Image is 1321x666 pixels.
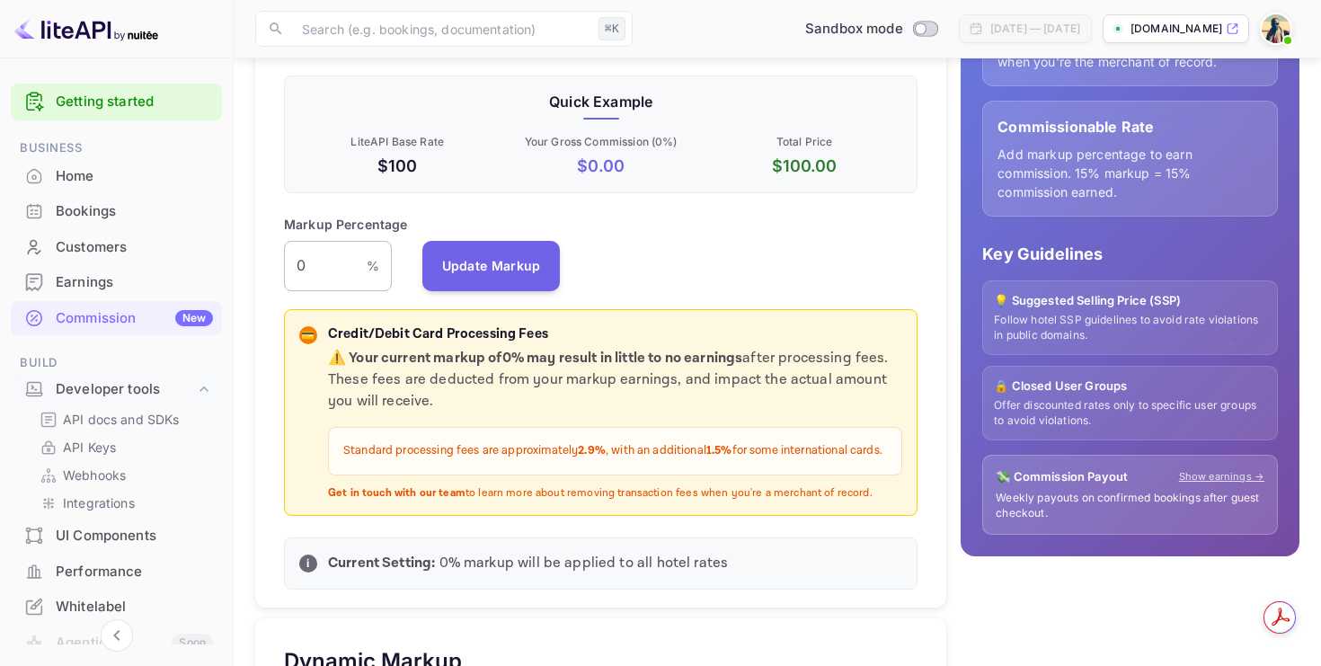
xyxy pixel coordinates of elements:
p: Weekly payouts on confirmed bookings after guest checkout. [996,491,1264,521]
div: CommissionNew [11,301,222,336]
a: Bookings [11,194,222,227]
p: $ 100.00 [706,154,902,178]
input: Search (e.g. bookings, documentation) [291,11,591,47]
div: API docs and SDKs [32,406,215,432]
p: % [367,256,379,275]
div: UI Components [56,526,213,546]
p: Credit/Debit Card Processing Fees [328,324,902,345]
p: Webhooks [63,466,126,484]
a: UI Components [11,519,222,552]
p: Integrations [63,493,135,512]
p: Add markup percentage to earn commission. 15% markup = 15% commission earned. [997,145,1263,201]
p: Offer discounted rates only to specific user groups to avoid violations. [994,398,1266,429]
button: Update Markup [422,241,561,291]
a: Performance [11,555,222,588]
div: UI Components [11,519,222,554]
div: Earnings [56,272,213,293]
p: Quick Example [299,91,902,112]
p: Commissionable Rate [997,116,1263,138]
span: Sandbox mode [805,19,903,40]
a: API Keys [40,438,208,457]
p: i [306,555,309,572]
div: Customers [56,237,213,258]
div: Integrations [32,490,215,516]
div: Performance [11,555,222,590]
div: Performance [56,562,213,582]
a: API docs and SDKs [40,410,208,429]
img: LiteAPI logo [14,14,158,43]
p: Your Gross Commission ( 0 %) [502,134,698,150]
p: 💸 Commission Payout [996,468,1128,486]
span: Business [11,138,222,158]
a: Home [11,159,222,192]
span: Build [11,353,222,373]
div: Commission [56,308,213,329]
p: Standard processing fees are approximately , with an additional for some international cards. [343,442,887,460]
a: Integrations [40,493,208,512]
p: Key Guidelines [982,242,1278,266]
div: New [175,310,213,326]
div: Bookings [11,194,222,229]
div: ⌘K [598,17,625,40]
div: Getting started [11,84,222,120]
p: 0 % markup will be applied to all hotel rates [328,553,902,574]
img: Amine Saoudi-Hassani [1262,14,1290,43]
a: CommissionNew [11,301,222,334]
p: 🔒 Closed User Groups [994,377,1266,395]
a: Whitelabel [11,590,222,623]
p: to learn more about removing transaction fees when you're a merchant of record. [328,486,902,502]
strong: ⚠️ Your current markup of 0 % may result in little to no earnings [328,349,742,368]
p: after processing fees. These fees are deducted from your markup earnings, and impact the actual a... [328,348,902,413]
strong: 1.5% [706,443,732,458]
p: 💡 Suggested Selling Price (SSP) [994,292,1266,310]
div: Home [11,159,222,194]
p: LiteAPI Base Rate [299,134,495,150]
p: API docs and SDKs [63,410,180,429]
div: Customers [11,230,222,265]
a: Show earnings → [1179,469,1264,484]
div: Bookings [56,201,213,222]
strong: Get in touch with our team [328,486,465,500]
strong: 2.9% [578,443,606,458]
div: Switch to Production mode [798,19,944,40]
p: 💳 [301,327,315,343]
div: API Keys [32,434,215,460]
p: Total Price [706,134,902,150]
strong: Current Setting: [328,554,435,573]
p: [DOMAIN_NAME] [1130,21,1222,37]
p: Markup Percentage [284,215,408,234]
div: Whitelabel [56,597,213,617]
p: $100 [299,154,495,178]
div: Earnings [11,265,222,300]
div: Whitelabel [11,590,222,625]
input: 0 [284,241,367,291]
div: Developer tools [56,379,195,400]
a: Customers [11,230,222,263]
a: Getting started [56,92,213,112]
div: Home [56,166,213,187]
div: [DATE] — [DATE] [990,21,1080,37]
a: Webhooks [40,466,208,484]
p: Follow hotel SSP guidelines to avoid rate violations in public domains. [994,313,1266,343]
p: $ 0.00 [502,154,698,178]
button: Collapse navigation [101,619,133,652]
a: Earnings [11,265,222,298]
div: Webhooks [32,462,215,488]
p: API Keys [63,438,116,457]
div: Developer tools [11,374,222,405]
